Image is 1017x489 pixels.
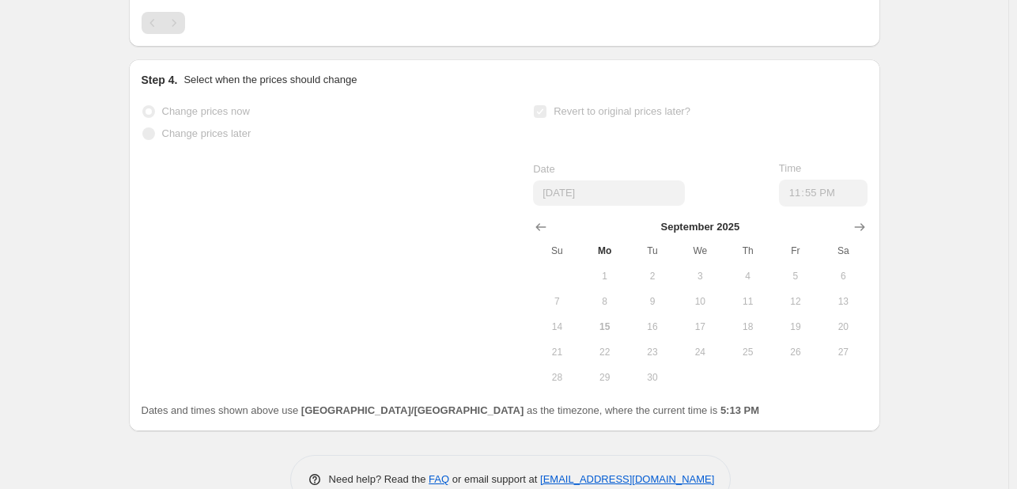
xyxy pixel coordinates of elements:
[676,263,724,289] button: Wednesday September 3 2025
[629,289,676,314] button: Tuesday September 9 2025
[724,289,771,314] button: Thursday September 11 2025
[533,339,580,365] button: Sunday September 21 2025
[533,163,554,175] span: Date
[629,238,676,263] th: Tuesday
[142,72,178,88] h2: Step 4.
[779,162,801,174] span: Time
[635,270,670,282] span: 2
[772,289,819,314] button: Friday September 12 2025
[588,270,622,282] span: 1
[819,339,867,365] button: Saturday September 27 2025
[539,371,574,384] span: 28
[581,263,629,289] button: Monday September 1 2025
[635,346,670,358] span: 23
[676,314,724,339] button: Wednesday September 17 2025
[183,72,357,88] p: Select when the prices should change
[724,263,771,289] button: Thursday September 4 2025
[429,473,449,485] a: FAQ
[772,263,819,289] button: Friday September 5 2025
[581,365,629,390] button: Monday September 29 2025
[730,346,765,358] span: 25
[588,295,622,308] span: 8
[778,320,813,333] span: 19
[676,289,724,314] button: Wednesday September 10 2025
[779,180,868,207] input: 12:00
[533,180,685,206] input: 9/15/2025
[730,270,765,282] span: 4
[635,295,670,308] span: 9
[849,216,871,238] button: Show next month, October 2025
[720,404,759,416] b: 5:13 PM
[329,473,429,485] span: Need help? Read the
[539,320,574,333] span: 14
[629,263,676,289] button: Tuesday September 2 2025
[588,244,622,257] span: Mo
[588,320,622,333] span: 15
[826,270,860,282] span: 6
[162,127,251,139] span: Change prices later
[635,244,670,257] span: Tu
[162,105,250,117] span: Change prices now
[676,238,724,263] th: Wednesday
[533,314,580,339] button: Sunday September 14 2025
[588,371,622,384] span: 29
[778,295,813,308] span: 12
[539,346,574,358] span: 21
[819,289,867,314] button: Saturday September 13 2025
[530,216,552,238] button: Show previous month, August 2025
[772,238,819,263] th: Friday
[676,339,724,365] button: Wednesday September 24 2025
[682,270,717,282] span: 3
[581,339,629,365] button: Monday September 22 2025
[778,244,813,257] span: Fr
[772,339,819,365] button: Friday September 26 2025
[724,339,771,365] button: Thursday September 25 2025
[142,12,185,34] nav: Pagination
[730,295,765,308] span: 11
[772,314,819,339] button: Friday September 19 2025
[682,320,717,333] span: 17
[826,295,860,308] span: 13
[826,244,860,257] span: Sa
[826,320,860,333] span: 20
[635,371,670,384] span: 30
[682,244,717,257] span: We
[554,105,690,117] span: Revert to original prices later?
[819,314,867,339] button: Saturday September 20 2025
[581,289,629,314] button: Monday September 8 2025
[819,238,867,263] th: Saturday
[533,289,580,314] button: Sunday September 7 2025
[629,339,676,365] button: Tuesday September 23 2025
[533,238,580,263] th: Sunday
[540,473,714,485] a: [EMAIL_ADDRESS][DOMAIN_NAME]
[826,346,860,358] span: 27
[301,404,524,416] b: [GEOGRAPHIC_DATA]/[GEOGRAPHIC_DATA]
[533,365,580,390] button: Sunday September 28 2025
[142,404,760,416] span: Dates and times shown above use as the timezone, where the current time is
[539,244,574,257] span: Su
[682,295,717,308] span: 10
[682,346,717,358] span: 24
[588,346,622,358] span: 22
[778,346,813,358] span: 26
[635,320,670,333] span: 16
[730,320,765,333] span: 18
[539,295,574,308] span: 7
[819,263,867,289] button: Saturday September 6 2025
[778,270,813,282] span: 5
[724,314,771,339] button: Thursday September 18 2025
[581,238,629,263] th: Monday
[629,314,676,339] button: Tuesday September 16 2025
[581,314,629,339] button: Today Monday September 15 2025
[730,244,765,257] span: Th
[629,365,676,390] button: Tuesday September 30 2025
[724,238,771,263] th: Thursday
[449,473,540,485] span: or email support at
